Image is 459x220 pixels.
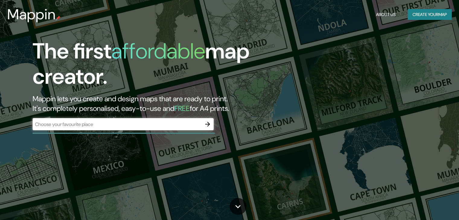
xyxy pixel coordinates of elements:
h5: FREE [174,104,190,113]
h1: affordable [111,37,205,65]
h2: Mappin lets you create and design maps that are ready to print. It's completely personalised, eas... [33,94,262,113]
button: About Us [374,9,398,20]
h3: Mappin [7,6,56,23]
img: mappin-pin [56,16,61,20]
h1: The first map creator. [33,39,262,94]
button: Create yourmap [408,9,452,20]
input: Choose your favourite place [33,121,202,128]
